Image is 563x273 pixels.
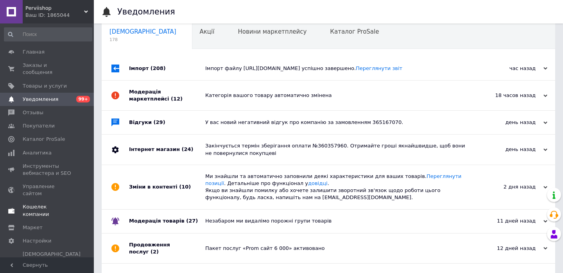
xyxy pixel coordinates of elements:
span: Покупатели [23,122,55,129]
span: Уведомления [23,96,58,103]
span: [DEMOGRAPHIC_DATA] и счета [23,251,81,272]
span: Perviishop [25,5,84,12]
span: (10) [179,184,191,190]
div: 18 часов назад [469,92,547,99]
span: Акції [200,28,215,35]
span: 178 [109,37,176,43]
span: Новини маркетплейсу [238,28,307,35]
div: Відгуки [129,111,205,134]
span: Товары и услуги [23,83,67,90]
div: Модерація маркетплейсі [129,81,205,110]
div: Категорія вашого товару автоматично змінена [205,92,469,99]
div: час назад [469,65,547,72]
div: Пакет послуг «Prom сайт 6 000» активовано [205,245,469,252]
div: Закінчується термін зберігання оплати №360357960. Отримайте гроші якнайшвидше, щоб вони не поверн... [205,142,469,156]
span: Каталог ProSale [330,28,379,35]
div: Ми знайшли та автоматично заповнили деякі характеристики для ваших товарів. . Детальніше про функ... [205,173,469,201]
span: (2) [151,249,159,255]
span: 99+ [76,96,90,102]
div: Зміни в контенті [129,165,205,209]
span: Настройки [23,237,51,244]
div: Ваш ID: 1865044 [25,12,94,19]
input: Поиск [4,27,92,41]
div: У вас новий негативний відгук про компанію за замовленням 365167070. [205,119,469,126]
span: Маркет [23,224,43,231]
div: 11 дней назад [469,217,547,225]
span: Главная [23,48,45,56]
span: Кошелек компании [23,203,72,217]
span: [DEMOGRAPHIC_DATA] [109,28,176,35]
span: (208) [151,65,166,71]
div: день назад [469,146,547,153]
span: Управление сайтом [23,183,72,197]
div: Незабаром ми видалімо порожні групи товарів [205,217,469,225]
span: Аналитика [23,149,52,156]
span: (24) [181,146,193,152]
span: (12) [171,96,183,102]
div: 12 дней назад [469,245,547,252]
span: Каталог ProSale [23,136,65,143]
div: 2 дня назад [469,183,547,190]
span: Инструменты вебмастера и SEO [23,163,72,177]
div: Модерація товарів [129,210,205,233]
div: Інтернет магазин [129,135,205,164]
div: Імпорт [129,57,205,80]
div: день назад [469,119,547,126]
span: Отзывы [23,109,43,116]
span: Заказы и сообщения [23,62,72,76]
div: Імпорт файлу [URL][DOMAIN_NAME] успішно завершено. [205,65,469,72]
a: довідці [308,180,328,186]
a: Переглянути звіт [356,65,402,71]
span: (29) [154,119,165,125]
span: (27) [186,218,198,224]
div: Продовження послуг [129,233,205,263]
h1: Уведомления [117,7,175,16]
a: Переглянути позиції [205,173,461,186]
